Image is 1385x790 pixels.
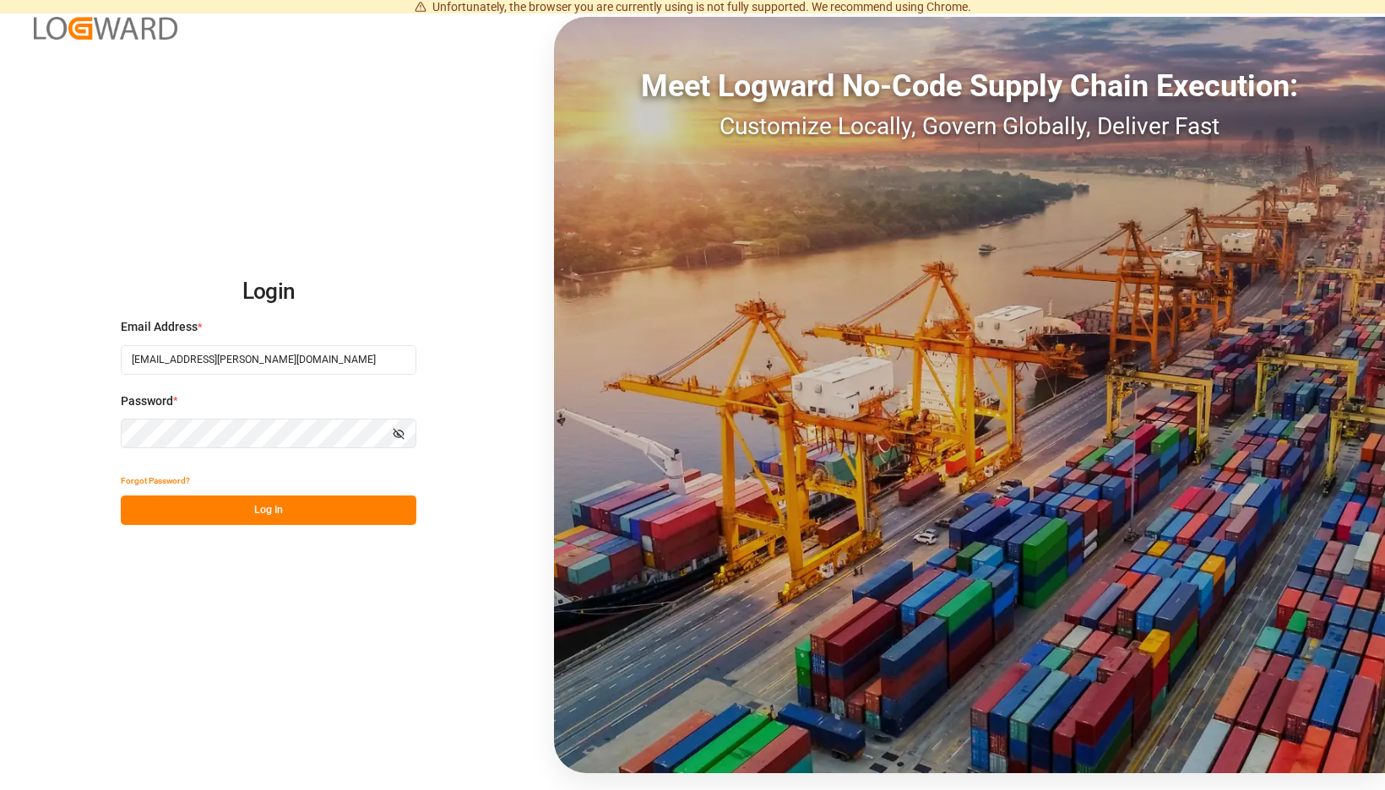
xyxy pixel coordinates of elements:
[34,17,177,40] img: Logward_new_orange.png
[121,318,198,336] span: Email Address
[121,392,173,410] span: Password
[554,63,1385,109] div: Meet Logward No-Code Supply Chain Execution:
[121,495,416,525] button: Log In
[121,345,416,375] input: Enter your email
[554,109,1385,144] div: Customize Locally, Govern Globally, Deliver Fast
[121,265,416,319] h2: Login
[121,466,190,495] button: Forgot Password?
